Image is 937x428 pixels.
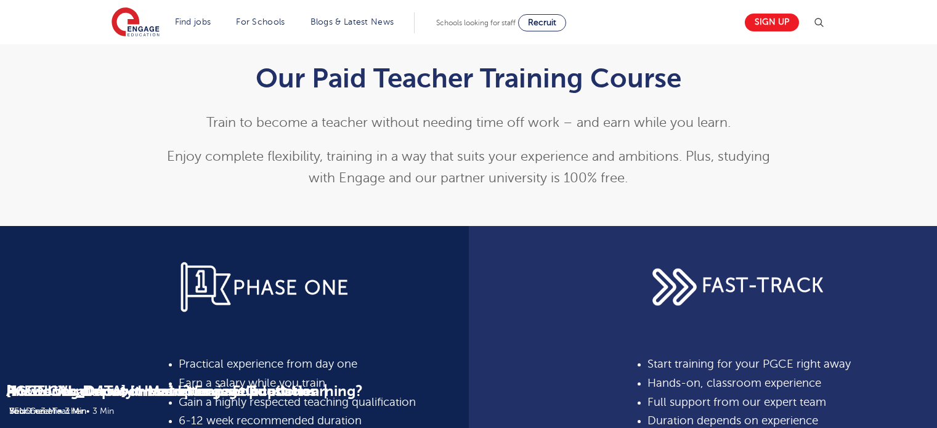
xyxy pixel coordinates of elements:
span: Recruit [528,18,556,27]
span: Practical experience from day one [179,358,357,370]
a: Sign up [745,14,799,31]
span: PHASE ONE [233,277,349,299]
span: Earn a salary while you train [179,377,325,389]
span: Full support from our expert team [647,396,826,408]
span: Train to become a teacher without needing time off work – and earn while you learn. [206,115,731,130]
span: Enjoy complete flexibility, training in a way that suits your experience and ambitions. Plus, stu... [167,149,770,185]
span: FAST-TRACK [702,275,824,296]
span: Hands-on, classroom experience [647,377,821,389]
img: Engage Education [112,7,160,38]
a: Blogs & Latest News [310,17,394,26]
span: Start training for your PGCE right away [647,358,851,370]
a: For Schools [236,17,285,26]
span: Duration depends on experience [647,414,818,427]
span: Schools looking for staff [436,18,516,27]
a: Find jobs [175,17,211,26]
h1: Our Paid Teacher Training Course [166,63,771,94]
a: Recruit [518,14,566,31]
